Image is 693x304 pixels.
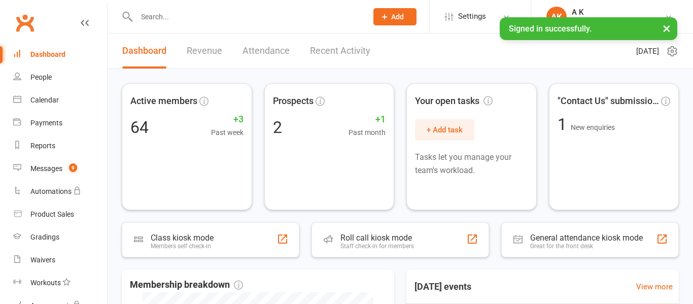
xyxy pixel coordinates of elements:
[558,115,571,134] span: 1
[373,8,417,25] button: Add
[572,8,665,17] div: A K
[636,45,659,57] span: [DATE]
[273,94,314,109] span: Prospects
[530,243,643,250] div: Great for the front desk
[13,226,107,249] a: Gradings
[30,187,72,195] div: Automations
[530,233,643,243] div: General attendance kiosk mode
[30,142,55,150] div: Reports
[13,89,107,112] a: Calendar
[340,233,414,243] div: Roll call kiosk mode
[13,66,107,89] a: People
[13,249,107,272] a: Waivers
[69,163,77,172] span: 9
[636,281,673,293] a: View more
[310,33,370,69] a: Recent Activity
[415,151,528,177] p: Tasks let you manage your team's workload.
[572,17,665,26] div: Dromana Grappling Academy
[30,233,59,241] div: Gradings
[391,13,404,21] span: Add
[30,96,59,104] div: Calendar
[273,119,282,136] div: 2
[571,123,615,131] span: New enquiries
[415,94,493,109] span: Your open tasks
[211,127,244,138] span: Past week
[187,33,222,69] a: Revenue
[458,5,486,28] span: Settings
[415,119,474,141] button: + Add task
[13,43,107,66] a: Dashboard
[130,278,243,292] span: Membership breakdown
[30,210,74,218] div: Product Sales
[30,119,62,127] div: Payments
[13,180,107,203] a: Automations
[13,272,107,294] a: Workouts
[130,119,149,136] div: 64
[30,50,65,58] div: Dashboard
[151,243,214,250] div: Members self check-in
[546,7,567,27] div: AK
[133,10,360,24] input: Search...
[13,134,107,157] a: Reports
[242,33,290,69] a: Attendance
[13,203,107,226] a: Product Sales
[349,127,386,138] span: Past month
[340,243,414,250] div: Staff check-in for members
[130,94,197,109] span: Active members
[558,94,660,109] span: "Contact Us" submissions
[13,157,107,180] a: Messages 9
[30,256,55,264] div: Waivers
[30,73,52,81] div: People
[151,233,214,243] div: Class kiosk mode
[349,112,386,127] span: +1
[211,112,244,127] span: +3
[12,10,38,36] a: Clubworx
[30,164,62,173] div: Messages
[657,17,676,39] button: ×
[406,278,479,296] h3: [DATE] events
[13,112,107,134] a: Payments
[122,33,166,69] a: Dashboard
[509,24,592,33] span: Signed in successfully.
[30,279,61,287] div: Workouts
